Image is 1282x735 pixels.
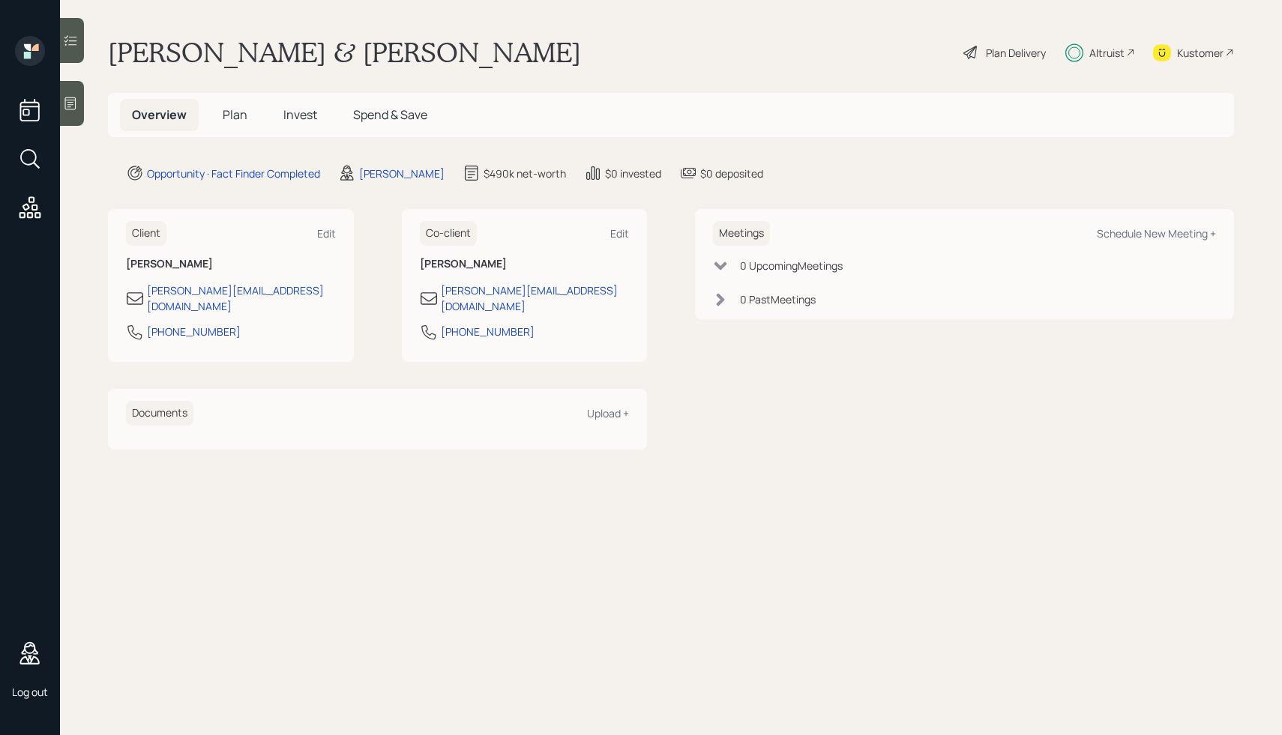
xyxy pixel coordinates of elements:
[441,282,630,314] div: [PERSON_NAME][EMAIL_ADDRESS][DOMAIN_NAME]
[740,291,816,307] div: 0 Past Meeting s
[1097,226,1216,241] div: Schedule New Meeting +
[126,258,336,270] h6: [PERSON_NAME]
[147,324,241,339] div: [PHONE_NUMBER]
[108,36,581,69] h1: [PERSON_NAME] & [PERSON_NAME]
[713,221,770,246] h6: Meetings
[700,166,763,181] div: $0 deposited
[986,45,1046,61] div: Plan Delivery
[740,258,843,273] div: 0 Upcoming Meeting s
[420,258,630,270] h6: [PERSON_NAME]
[587,406,629,420] div: Upload +
[353,106,427,123] span: Spend & Save
[420,221,477,246] h6: Co-client
[1177,45,1224,61] div: Kustomer
[12,685,48,699] div: Log out
[283,106,317,123] span: Invest
[126,221,166,246] h6: Client
[359,166,445,181] div: [PERSON_NAME]
[610,226,629,241] div: Edit
[223,106,247,123] span: Plan
[317,226,336,241] div: Edit
[147,166,320,181] div: Opportunity · Fact Finder Completed
[484,166,566,181] div: $490k net-worth
[441,324,535,339] div: [PHONE_NUMBER]
[605,166,661,181] div: $0 invested
[1089,45,1125,61] div: Altruist
[126,401,193,426] h6: Documents
[132,106,187,123] span: Overview
[147,282,336,314] div: [PERSON_NAME][EMAIL_ADDRESS][DOMAIN_NAME]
